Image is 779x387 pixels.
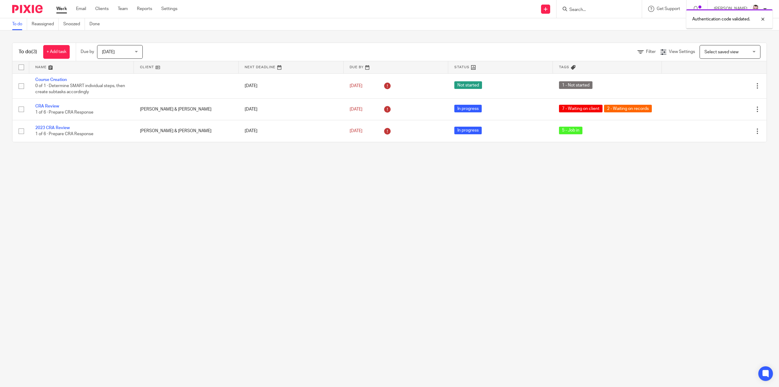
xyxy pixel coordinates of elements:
[239,98,343,120] td: [DATE]
[350,107,362,111] span: [DATE]
[454,105,482,112] span: In progress
[559,81,592,89] span: 1 - Not started
[559,105,603,112] span: 7 - Waiting on client
[134,98,239,120] td: [PERSON_NAME] & [PERSON_NAME]
[559,65,569,69] span: Tags
[35,110,93,114] span: 1 of 6 · Prepare CRA Response
[35,132,93,136] span: 1 of 6 · Prepare CRA Response
[89,18,104,30] a: Done
[35,126,70,130] a: 2023 CRA Review
[161,6,177,12] a: Settings
[56,6,67,12] a: Work
[32,18,59,30] a: Reassigned
[137,6,152,12] a: Reports
[35,84,125,94] span: 0 of 1 · Determine SMART individual steps, then create subtasks accordingly
[750,4,760,14] img: Shawn%20Headshot%2011-2020%20Cropped%20Resized2.jpg
[604,105,652,112] span: 2 - Waiting on records
[454,81,482,89] span: Not started
[31,49,37,54] span: (3)
[350,84,362,88] span: [DATE]
[19,49,37,55] h1: To do
[646,50,656,54] span: Filter
[35,78,67,82] a: Course Creation
[95,6,109,12] a: Clients
[35,104,59,108] a: CRA Review
[239,73,343,98] td: [DATE]
[692,16,750,22] p: Authentication code validated.
[239,120,343,142] td: [DATE]
[12,5,43,13] img: Pixie
[134,120,239,142] td: [PERSON_NAME] & [PERSON_NAME]
[63,18,85,30] a: Snoozed
[559,127,582,134] span: 5 - Job in
[454,127,482,134] span: In progress
[81,49,94,55] p: Due by
[43,45,70,59] a: + Add task
[669,50,695,54] span: View Settings
[704,50,739,54] span: Select saved view
[102,50,115,54] span: [DATE]
[12,18,27,30] a: To do
[118,6,128,12] a: Team
[350,129,362,133] span: [DATE]
[76,6,86,12] a: Email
